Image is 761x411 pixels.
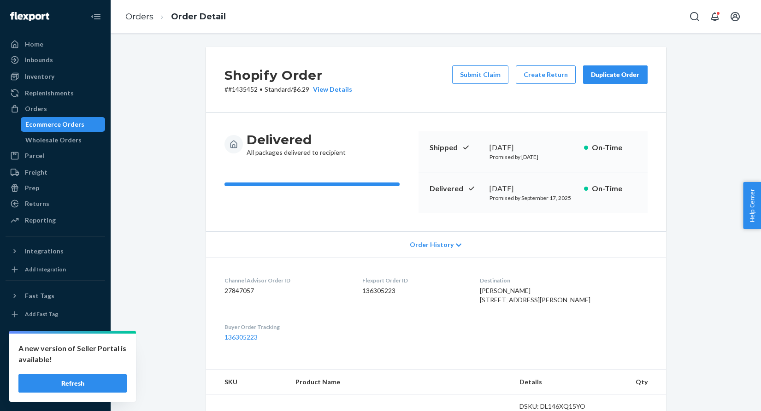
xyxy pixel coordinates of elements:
h3: Delivered [247,131,346,148]
button: Open Search Box [685,7,704,26]
div: [DATE] [490,183,577,194]
a: Ecommerce Orders [21,117,106,132]
p: A new version of Seller Portal is available! [18,343,127,365]
div: Inventory [25,72,54,81]
button: Open notifications [706,7,724,26]
p: Promised by [DATE] [490,153,577,161]
div: Inbounds [25,55,53,65]
dd: 27847057 [224,286,348,295]
div: Integrations [25,247,64,256]
a: Orders [6,101,105,116]
dt: Flexport Order ID [362,276,465,284]
p: Promised by September 17, 2025 [490,194,577,202]
a: Home [6,37,105,52]
div: [DATE] [490,142,577,153]
a: Parcel [6,148,105,163]
div: Home [25,40,43,49]
button: Give Feedback [6,385,105,400]
div: All packages delivered to recipient [247,131,346,157]
button: View Details [309,85,352,94]
p: On-Time [592,142,637,153]
button: Integrations [6,244,105,258]
a: Help Center [6,370,105,384]
button: Refresh [18,374,127,393]
span: [PERSON_NAME] [STREET_ADDRESS][PERSON_NAME] [480,287,590,304]
button: Talk to Support [6,354,105,369]
button: Create Return [516,65,576,84]
span: Order History [410,240,454,249]
th: Product Name [288,370,512,394]
th: Qty [613,370,666,394]
button: Help Center [743,182,761,229]
p: # #1435452 / $6.29 [224,85,352,94]
a: Add Integration [6,262,105,277]
div: Replenishments [25,88,74,98]
a: Reporting [6,213,105,228]
a: Wholesale Orders [21,133,106,147]
button: Duplicate Order [583,65,648,84]
div: DSKU: DL146XQ15YO [519,402,606,411]
a: Prep [6,181,105,195]
a: Inventory [6,69,105,84]
a: Order Detail [171,12,226,22]
span: Standard [265,85,291,93]
dt: Channel Advisor Order ID [224,276,348,284]
p: On-Time [592,183,637,194]
a: 136305223 [224,333,258,341]
p: Delivered [430,183,482,194]
a: Inbounds [6,53,105,67]
div: Prep [25,183,39,193]
div: Orders [25,104,47,113]
dt: Buyer Order Tracking [224,323,348,331]
a: Add Fast Tag [6,307,105,322]
p: Shipped [430,142,482,153]
div: Fast Tags [25,291,54,300]
dt: Destination [480,276,648,284]
a: Freight [6,165,105,180]
div: Parcel [25,151,44,160]
button: Submit Claim [452,65,508,84]
button: Open account menu [726,7,744,26]
div: Freight [25,168,47,177]
div: Ecommerce Orders [25,120,84,129]
span: • [260,85,263,93]
iframe: Opens a widget where you can chat to one of our agents [701,383,752,406]
a: Settings [6,338,105,353]
th: SKU [206,370,288,394]
th: Details [512,370,614,394]
a: Replenishments [6,86,105,100]
div: Wholesale Orders [25,135,82,145]
button: Fast Tags [6,288,105,303]
div: Returns [25,199,49,208]
button: Close Navigation [87,7,105,26]
h2: Shopify Order [224,65,352,85]
div: Add Integration [25,265,66,273]
a: Returns [6,196,105,211]
ol: breadcrumbs [118,3,233,30]
img: Flexport logo [10,12,49,21]
a: Orders [125,12,153,22]
div: Reporting [25,216,56,225]
div: Duplicate Order [591,70,640,79]
dd: 136305223 [362,286,465,295]
div: Add Fast Tag [25,310,58,318]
